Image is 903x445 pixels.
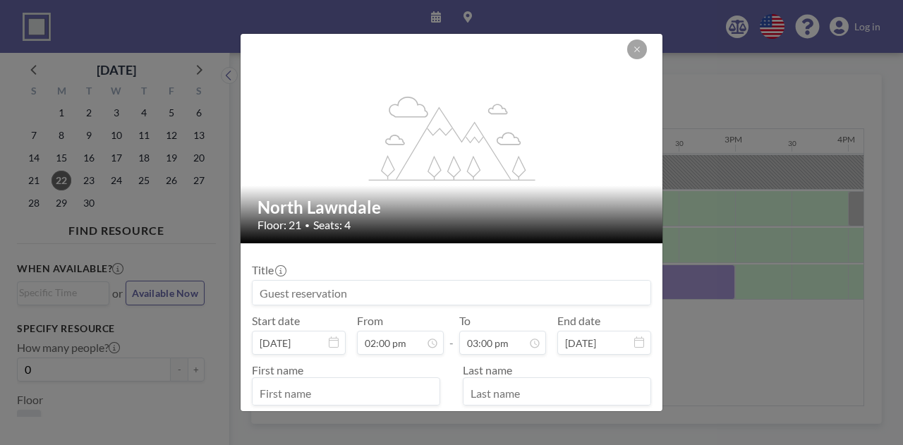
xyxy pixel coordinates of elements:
input: Guest reservation [253,281,650,305]
label: Last name [463,363,512,377]
input: Last name [463,381,650,405]
label: Title [252,263,285,277]
label: Start date [252,314,300,328]
span: - [449,319,454,350]
span: Seats: 4 [313,218,351,232]
h2: North Lawndale [257,197,647,218]
input: First name [253,381,440,405]
span: • [305,220,310,231]
label: From [357,314,383,328]
label: To [459,314,471,328]
span: Floor: 21 [257,218,301,232]
label: End date [557,314,600,328]
label: First name [252,363,303,377]
g: flex-grow: 1.2; [369,95,535,180]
